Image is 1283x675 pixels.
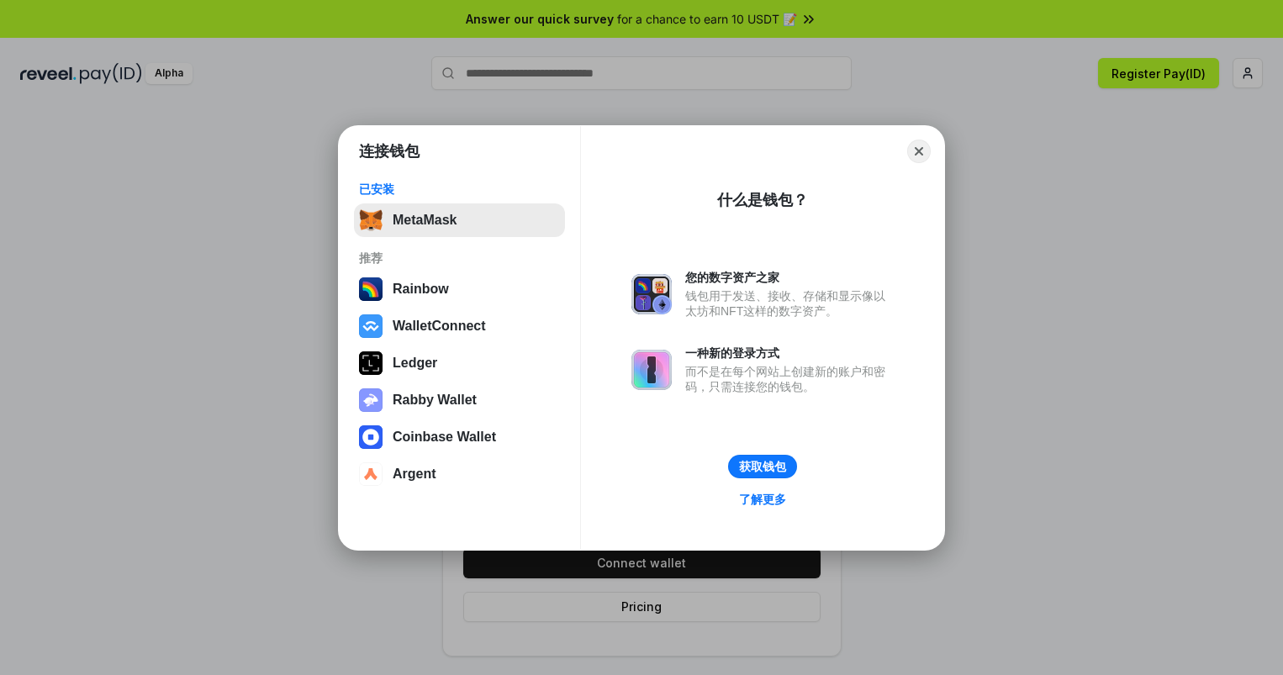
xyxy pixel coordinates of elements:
button: WalletConnect [354,309,565,343]
img: svg+xml,%3Csvg%20width%3D%2228%22%20height%3D%2228%22%20viewBox%3D%220%200%2028%2028%22%20fill%3D... [359,314,383,338]
button: MetaMask [354,203,565,237]
div: 了解更多 [739,492,786,507]
button: Ledger [354,346,565,380]
div: 您的数字资产之家 [685,270,894,285]
img: svg+xml,%3Csvg%20width%3D%22120%22%20height%3D%22120%22%20viewBox%3D%220%200%20120%20120%22%20fil... [359,277,383,301]
div: 已安装 [359,182,560,197]
img: svg+xml,%3Csvg%20width%3D%2228%22%20height%3D%2228%22%20viewBox%3D%220%200%2028%2028%22%20fill%3D... [359,462,383,486]
button: Coinbase Wallet [354,420,565,454]
div: Argent [393,467,436,482]
a: 了解更多 [729,488,796,510]
div: 钱包用于发送、接收、存储和显示像以太坊和NFT这样的数字资产。 [685,288,894,319]
img: svg+xml,%3Csvg%20xmlns%3D%22http%3A%2F%2Fwww.w3.org%2F2000%2Fsvg%22%20fill%3D%22none%22%20viewBox... [359,388,383,412]
div: WalletConnect [393,319,486,334]
img: svg+xml,%3Csvg%20xmlns%3D%22http%3A%2F%2Fwww.w3.org%2F2000%2Fsvg%22%20fill%3D%22none%22%20viewBox... [631,350,672,390]
button: Argent [354,457,565,491]
button: 获取钱包 [728,455,797,478]
div: 而不是在每个网站上创建新的账户和密码，只需连接您的钱包。 [685,364,894,394]
img: svg+xml,%3Csvg%20xmlns%3D%22http%3A%2F%2Fwww.w3.org%2F2000%2Fsvg%22%20fill%3D%22none%22%20viewBox... [631,274,672,314]
button: Close [907,140,931,163]
button: Rabby Wallet [354,383,565,417]
img: svg+xml,%3Csvg%20width%3D%2228%22%20height%3D%2228%22%20viewBox%3D%220%200%2028%2028%22%20fill%3D... [359,425,383,449]
div: Coinbase Wallet [393,430,496,445]
img: svg+xml,%3Csvg%20xmlns%3D%22http%3A%2F%2Fwww.w3.org%2F2000%2Fsvg%22%20width%3D%2228%22%20height%3... [359,351,383,375]
h1: 连接钱包 [359,141,420,161]
div: Rabby Wallet [393,393,477,408]
img: svg+xml,%3Csvg%20fill%3D%22none%22%20height%3D%2233%22%20viewBox%3D%220%200%2035%2033%22%20width%... [359,208,383,232]
div: 获取钱包 [739,459,786,474]
div: 什么是钱包？ [717,190,808,210]
div: Rainbow [393,282,449,297]
div: 一种新的登录方式 [685,345,894,361]
button: Rainbow [354,272,565,306]
div: Ledger [393,356,437,371]
div: MetaMask [393,213,457,228]
div: 推荐 [359,250,560,266]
